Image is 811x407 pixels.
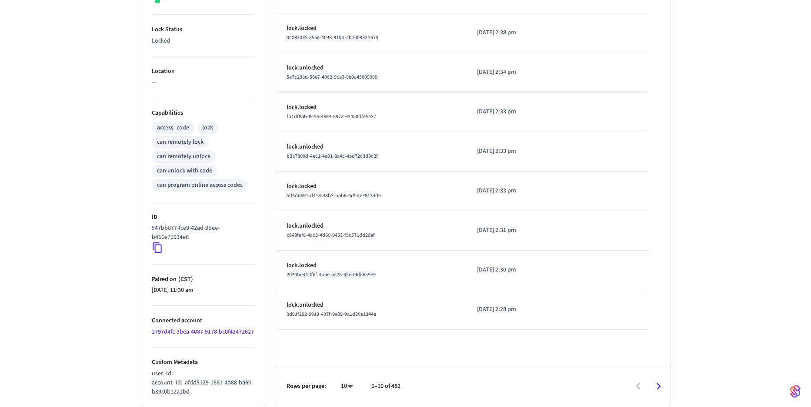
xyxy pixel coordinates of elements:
p: lock.locked [287,261,456,270]
p: [DATE] 2:34 pm [477,68,555,77]
a: 2797d4fc-3bea-4087-9178-bc0f42472627 [152,328,254,336]
span: ( CST ) [177,275,193,284]
p: 547bb877-fce9-42ad-9bee-b416e71934e6 [152,224,252,242]
p: lock.locked [287,24,456,33]
p: Paired on [152,275,255,284]
p: Custom Metadata [152,358,255,367]
p: Rows per page: [287,382,326,391]
span: 5d3d6691-d418-43b2-bab6-6d5de38134de [287,192,381,199]
span: fb1df8ab-8c55-4694-897a-62450dfe5e27 [287,113,376,120]
span: 0c093035-855e-4038-910b-cb100982b674 [287,34,378,41]
button: Go to next page [648,376,669,397]
span: afdd5129-1681-4b88-ba60-b39c0b12a1bd [152,378,253,396]
p: — [152,78,255,87]
p: lock.unlocked [287,301,456,310]
p: Locked [152,36,255,46]
p: Lock Status [152,25,255,34]
img: SeamLogoGradient.69752ec5.svg [790,384,801,398]
span: c643faf6-4ac3-4d60-9453-f5c571dd28af [287,232,375,239]
p: [DATE] 11:30 am [152,286,255,295]
p: account_id : [152,378,255,397]
p: ID [152,213,255,222]
p: Connected account [152,316,255,325]
div: can remotely unlock [157,152,210,161]
p: lock.locked [287,103,456,112]
p: [DATE] 2:38 pm [477,28,555,37]
div: lock [202,123,213,132]
div: can unlock with code [157,166,212,175]
p: lock.unlocked [287,63,456,73]
div: 10 [337,380,357,393]
span: 5e7c298d-56e7-4962-9ca3-0e0a45699909 [287,73,377,81]
span: 2020be44-ff6f-4b5e-aa28-92ed9d8659e9 [287,271,376,278]
span: b3a7809d-4ec1-4a01-8a4c-4ad72c3d3c2f [287,152,378,160]
p: [DATE] 2:31 pm [477,226,555,235]
p: lock.locked [287,182,456,191]
p: lock.unlocked [287,142,456,152]
div: can remotely lock [157,138,204,147]
p: user_id : [152,369,174,378]
p: lock.unlocked [287,222,456,231]
p: Location [152,67,255,76]
p: [DATE] 2:33 pm [477,147,555,156]
p: [DATE] 2:28 pm [477,305,555,314]
p: Capabilities [152,109,255,118]
p: [DATE] 2:33 pm [477,107,555,116]
span: 3d91f292-9919-407f-9e39-9a1d30e1344a [287,311,376,318]
p: [DATE] 2:30 pm [477,265,555,275]
p: [DATE] 2:33 pm [477,186,555,195]
p: 1–10 of 482 [371,382,400,391]
div: access_code [157,123,189,132]
div: can program online access codes [157,181,243,190]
